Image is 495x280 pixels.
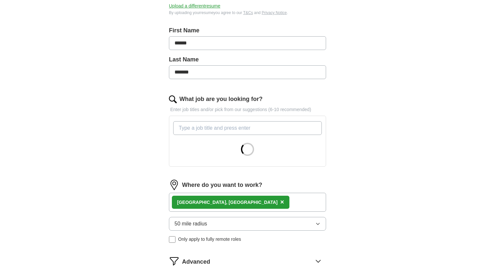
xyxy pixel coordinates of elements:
img: search.png [169,95,177,103]
img: filter [169,256,179,266]
a: T&Cs [243,10,253,15]
button: 50 mile radius [169,217,326,231]
button: Upload a differentresume [169,3,220,9]
span: Only apply to fully remote roles [178,236,241,243]
label: Where do you want to work? [182,181,262,189]
p: Enter job titles and/or pick from our suggestions (6-10 recommended) [169,106,326,113]
span: Advanced [182,257,210,266]
button: × [280,197,284,207]
input: Type a job title and press enter [173,121,322,135]
label: What job are you looking for? [179,95,263,104]
div: By uploading your resume you agree to our and . [169,10,326,16]
span: × [280,198,284,206]
label: Last Name [169,55,326,64]
a: Privacy Notice [262,10,287,15]
label: First Name [169,26,326,35]
img: location.png [169,180,179,190]
span: 50 mile radius [174,220,207,228]
div: [GEOGRAPHIC_DATA], [GEOGRAPHIC_DATA] [177,199,278,206]
input: Only apply to fully remote roles [169,236,175,243]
